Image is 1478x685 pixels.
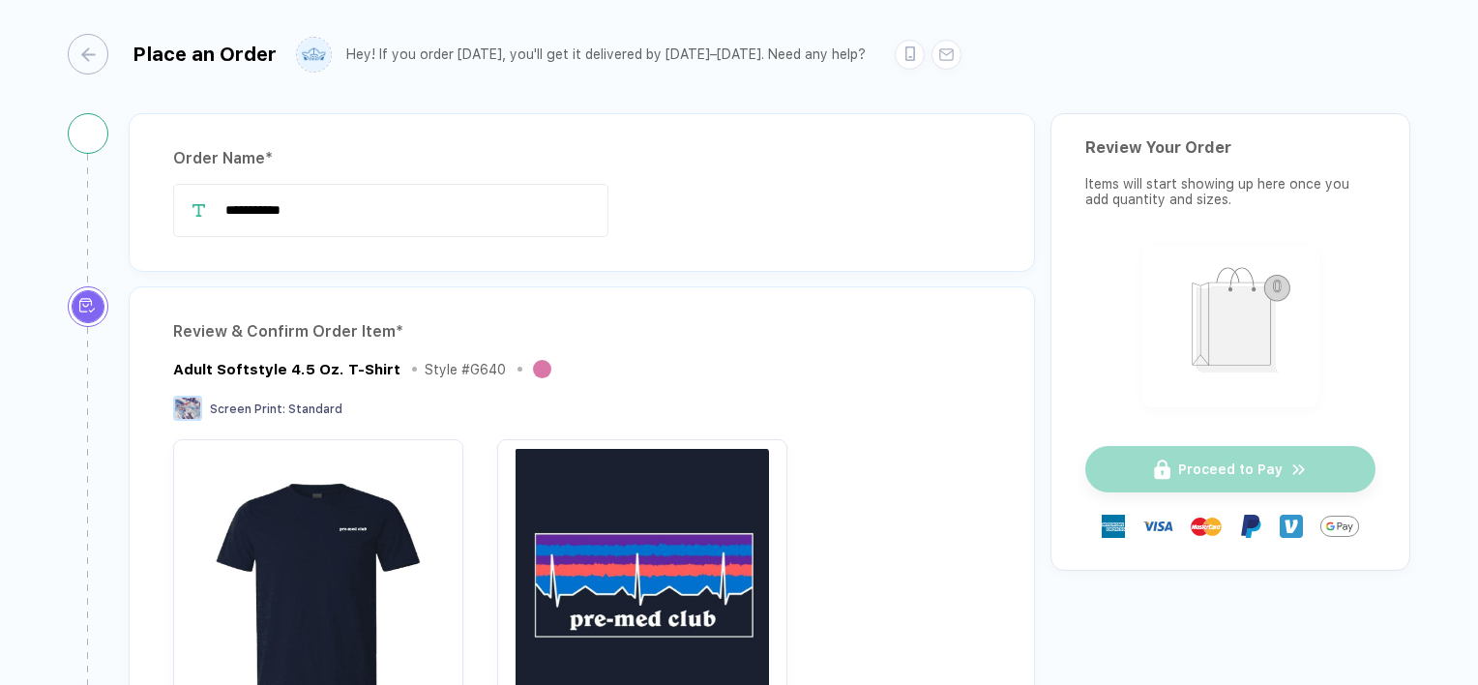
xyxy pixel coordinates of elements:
[210,402,285,416] span: Screen Print :
[1142,511,1173,542] img: visa
[425,362,506,377] div: Style # G640
[173,316,990,347] div: Review & Confirm Order Item
[1280,515,1303,538] img: Venmo
[1102,515,1125,538] img: express
[1191,511,1222,542] img: master-card
[173,143,990,174] div: Order Name
[1085,176,1375,207] div: Items will start showing up here once you add quantity and sizes.
[133,43,277,66] div: Place an Order
[288,402,342,416] span: Standard
[297,38,331,72] img: user profile
[1239,515,1262,538] img: Paypal
[1320,507,1359,546] img: Google Pay
[346,46,866,63] div: Hey! If you order [DATE], you'll get it delivered by [DATE]–[DATE]. Need any help?
[1085,138,1375,157] div: Review Your Order
[173,361,400,378] div: Adult Softstyle 4.5 Oz. T-Shirt
[173,396,202,421] img: Screen Print
[1151,254,1311,395] img: shopping_bag.png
